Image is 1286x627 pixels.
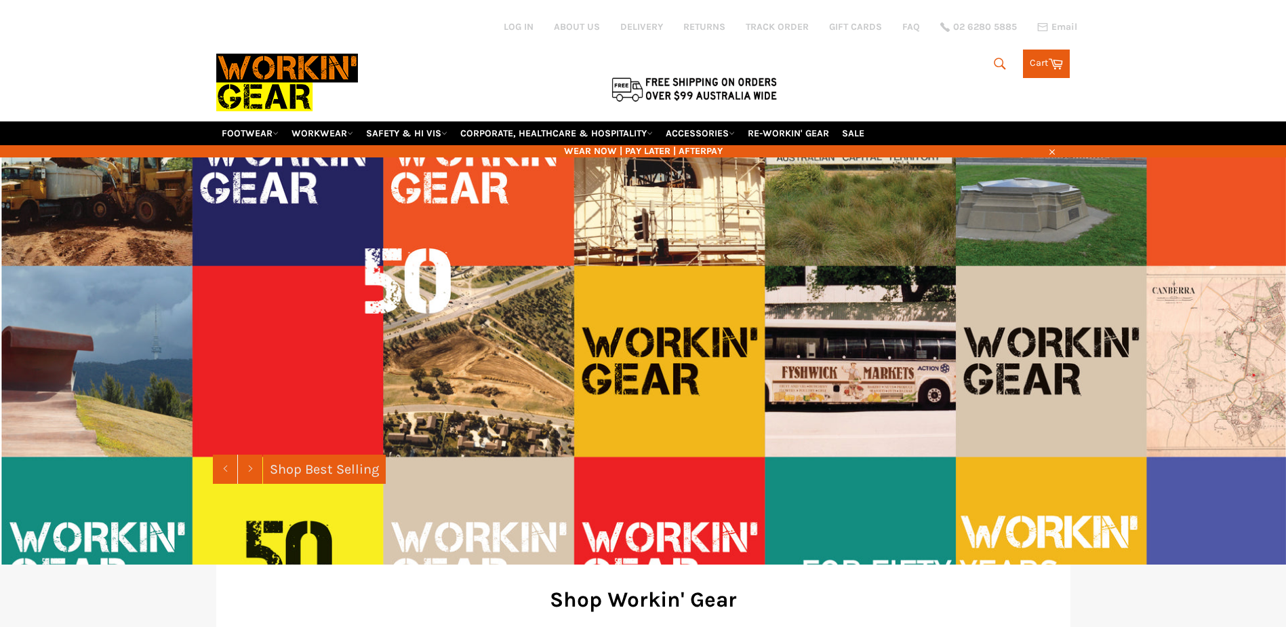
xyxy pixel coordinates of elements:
[286,121,359,145] a: WORKWEAR
[902,20,920,33] a: FAQ
[1051,22,1077,32] span: Email
[837,121,870,145] a: SALE
[953,22,1017,32] span: 02 6280 5885
[683,20,725,33] a: RETURNS
[620,20,663,33] a: DELIVERY
[660,121,740,145] a: ACCESSORIES
[1023,50,1070,78] a: Cart
[829,20,882,33] a: GIFT CARDS
[237,585,1050,614] h2: Shop Workin' Gear
[746,20,809,33] a: TRACK ORDER
[216,145,1070,157] span: WEAR NOW | PAY LATER | AFTERPAY
[504,21,534,33] a: Log in
[940,22,1017,32] a: 02 6280 5885
[742,121,835,145] a: RE-WORKIN' GEAR
[216,121,284,145] a: FOOTWEAR
[263,455,386,484] a: Shop Best Selling
[1037,22,1077,33] a: Email
[554,20,600,33] a: ABOUT US
[361,121,453,145] a: SAFETY & HI VIS
[216,44,358,121] img: Workin Gear leaders in Workwear, Safety Boots, PPE, Uniforms. Australia's No.1 in Workwear
[455,121,658,145] a: CORPORATE, HEALTHCARE & HOSPITALITY
[609,75,779,103] img: Flat $9.95 shipping Australia wide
